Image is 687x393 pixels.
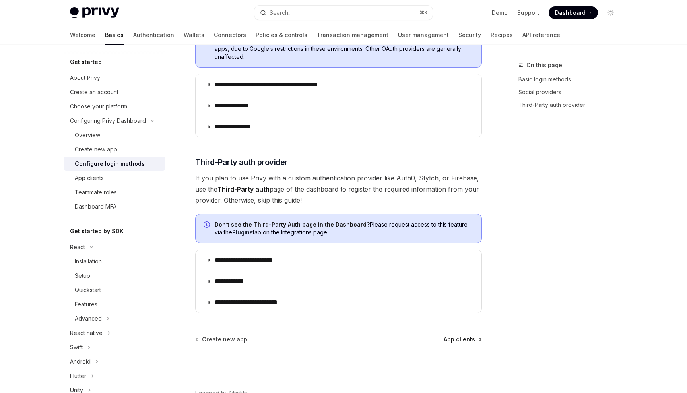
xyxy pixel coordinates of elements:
[202,335,247,343] span: Create new app
[75,202,116,211] div: Dashboard MFA
[204,221,212,229] svg: Info
[70,343,83,352] div: Swift
[105,25,124,45] a: Basics
[444,335,475,343] span: App clients
[75,159,145,168] div: Configure login methods
[70,227,124,236] h5: Get started by SDK
[518,86,623,99] a: Social providers
[419,10,428,16] span: ⌘ K
[604,6,617,19] button: Toggle dark mode
[214,25,246,45] a: Connectors
[64,171,165,185] a: App clients
[215,37,474,61] span: Google OAuth login may not work in in-app browsers (IABs), such as those embedded in social apps,...
[317,25,388,45] a: Transaction management
[70,242,85,252] div: React
[64,269,165,283] a: Setup
[64,254,165,269] a: Installation
[215,221,474,236] span: Please request access to this feature via the tab on the Integrations page.
[64,99,165,114] a: Choose your platform
[64,199,165,214] a: Dashboard MFA
[64,85,165,99] a: Create an account
[64,142,165,157] a: Create new app
[70,357,91,366] div: Android
[215,221,370,228] strong: Don’t see the Third-Party Auth page in the Dashboard?
[492,9,508,17] a: Demo
[75,188,117,197] div: Teammate roles
[75,130,100,140] div: Overview
[64,128,165,142] a: Overview
[75,257,102,266] div: Installation
[196,335,247,343] a: Create new app
[75,314,102,323] div: Advanced
[217,185,270,193] strong: Third-Party auth
[70,116,146,126] div: Configuring Privy Dashboard
[70,371,86,381] div: Flutter
[64,71,165,85] a: About Privy
[254,6,433,20] button: Search...⌘K
[518,73,623,86] a: Basic login methods
[75,173,104,183] div: App clients
[398,25,449,45] a: User management
[64,297,165,312] a: Features
[195,157,288,168] span: Third-Party auth provider
[526,60,562,70] span: On this page
[256,25,307,45] a: Policies & controls
[70,102,127,111] div: Choose your platform
[270,8,292,17] div: Search...
[133,25,174,45] a: Authentication
[70,57,102,67] h5: Get started
[522,25,560,45] a: API reference
[195,172,482,206] span: If you plan to use Privy with a custom authentication provider like Auth0, Stytch, or Firebase, u...
[518,99,623,111] a: Third-Party auth provider
[70,73,100,83] div: About Privy
[70,87,118,97] div: Create an account
[555,9,586,17] span: Dashboard
[232,229,253,236] a: Plugins
[444,335,481,343] a: App clients
[75,145,117,154] div: Create new app
[70,328,103,338] div: React native
[517,9,539,17] a: Support
[184,25,204,45] a: Wallets
[64,185,165,199] a: Teammate roles
[458,25,481,45] a: Security
[70,7,119,18] img: light logo
[75,300,97,309] div: Features
[70,25,95,45] a: Welcome
[75,271,90,281] div: Setup
[75,285,101,295] div: Quickstart
[549,6,598,19] a: Dashboard
[64,283,165,297] a: Quickstart
[64,157,165,171] a: Configure login methods
[491,25,513,45] a: Recipes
